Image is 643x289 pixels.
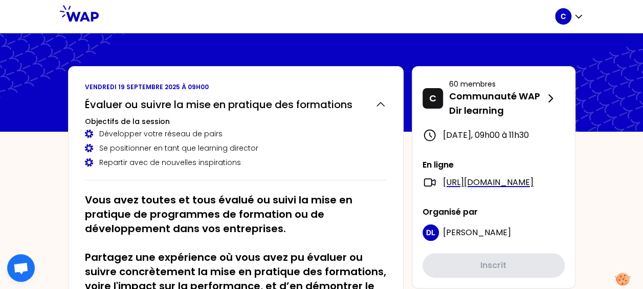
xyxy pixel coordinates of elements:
[85,157,387,168] div: Repartir avec de nouvelles inspirations
[85,129,387,139] div: Développer votre réseau de pairs
[85,83,387,91] p: vendredi 19 septembre 2025 à 09h00
[426,228,435,238] p: DL
[423,159,565,171] p: En ligne
[429,91,436,106] p: C
[85,116,387,127] h3: Objectifs de la session
[423,253,565,278] button: Inscrit
[423,128,565,142] div: [DATE] , 09h00 à 11h30
[443,226,511,238] span: [PERSON_NAME]
[85,97,387,112] button: Évaluer ou suivre la mise en pratique des formations
[561,11,566,22] p: C
[85,143,387,153] div: Se positionner en tant que learning director
[423,206,565,218] p: Organisé par
[449,79,544,89] p: 60 membres
[449,89,544,118] p: Communauté WAP Dir learning
[443,176,534,189] a: [URL][DOMAIN_NAME]
[555,8,584,25] button: C
[85,97,352,112] h2: Évaluer ou suivre la mise en pratique des formations
[7,254,35,282] div: Open chat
